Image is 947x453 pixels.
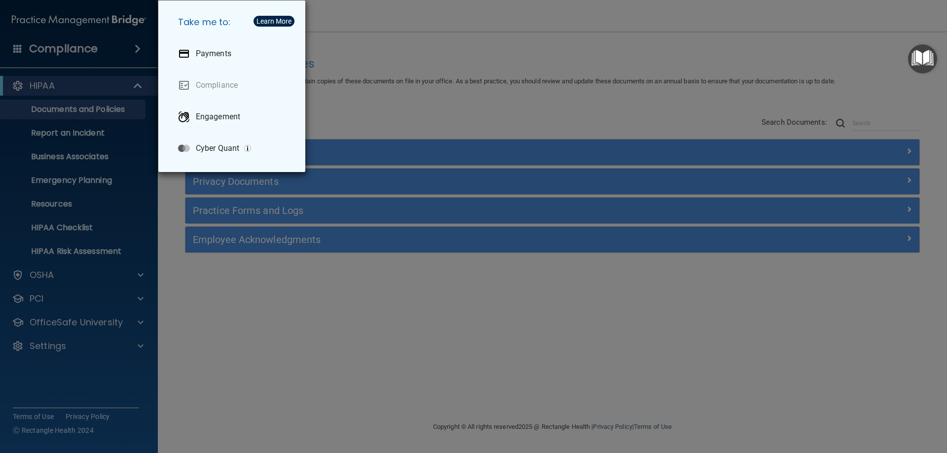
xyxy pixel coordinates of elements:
a: Engagement [170,103,297,131]
p: Cyber Quant [196,143,239,153]
p: Payments [196,49,231,59]
a: Payments [170,40,297,68]
button: Open Resource Center [908,44,937,73]
a: Compliance [170,71,297,99]
a: Cyber Quant [170,135,297,162]
h5: Take me to: [170,8,297,36]
div: Learn More [256,18,291,25]
button: Learn More [254,16,294,27]
p: Engagement [196,112,240,122]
